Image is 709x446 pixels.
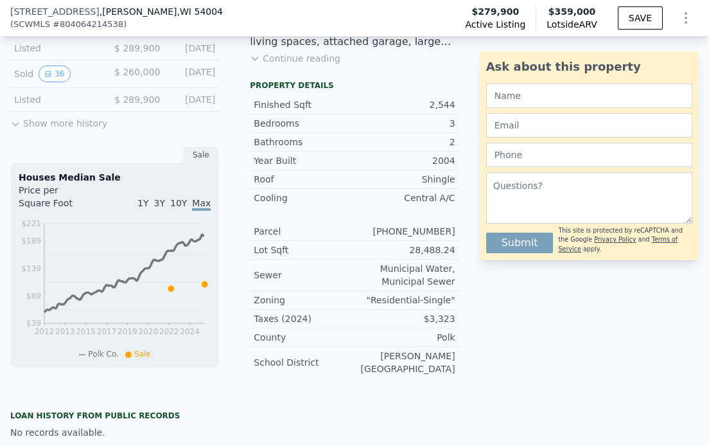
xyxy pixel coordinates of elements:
div: Municipal Water, Municipal Sewer [354,262,455,288]
div: 2004 [354,154,455,167]
span: $279,900 [472,5,520,18]
div: "Residential-Single" [354,294,455,307]
div: Bathrooms [254,136,354,148]
span: Polk Co. [88,350,119,359]
tspan: 2015 [76,327,96,336]
button: Show Options [673,5,699,31]
input: Email [486,113,692,138]
div: ( ) [10,18,127,31]
span: 3Y [154,198,165,208]
span: 10Y [170,198,187,208]
div: Property details [250,80,459,91]
div: Taxes (2024) [254,312,354,325]
div: Sale [183,147,219,163]
tspan: 2017 [97,327,117,336]
div: No records available. [10,426,219,439]
div: Year Built [254,154,354,167]
div: Zoning [254,294,354,307]
span: $ 260,000 [114,67,160,77]
span: 1Y [137,198,148,208]
div: Sewer [254,269,354,281]
span: $359,000 [548,6,596,17]
div: Central A/C [354,192,455,204]
div: [PHONE_NUMBER] [354,225,455,238]
div: $3,323 [354,312,455,325]
a: Terms of Service [558,236,678,252]
span: Max [192,198,211,211]
tspan: $89 [26,292,41,301]
tspan: 2013 [55,327,75,336]
div: Ask about this property [486,58,692,76]
span: , [PERSON_NAME] [100,5,223,18]
div: Lot Sqft [254,244,354,256]
div: [DATE] [170,93,215,106]
div: This site is protected by reCAPTCHA and the Google and apply. [558,226,692,254]
div: Houses Median Sale [19,171,211,184]
div: Price per Square Foot [19,184,115,217]
div: 28,488.24 [354,244,455,256]
div: [DATE] [170,42,215,55]
button: SAVE [618,6,663,30]
span: $ 289,900 [114,94,160,105]
input: Phone [486,143,692,167]
span: # 804064214538 [53,18,123,31]
tspan: 2012 [35,327,55,336]
tspan: 2022 [159,327,179,336]
span: Active Listing [465,18,525,31]
div: 2 [354,136,455,148]
div: [DATE] [170,66,215,82]
div: Shingle [354,173,455,186]
tspan: $221 [21,219,41,228]
tspan: 2020 [139,327,159,336]
tspan: $189 [21,237,41,246]
button: Submit [486,233,554,253]
button: View historical data [39,66,70,82]
span: Sale [134,350,151,359]
span: $ 289,900 [114,43,160,53]
div: Finished Sqft [254,98,354,111]
div: Listed [14,42,104,55]
div: Loan history from public records [10,411,219,421]
div: Roof [254,173,354,186]
input: Name [486,84,692,108]
tspan: $39 [26,319,41,328]
div: 2,544 [354,98,455,111]
div: Bedrooms [254,117,354,130]
tspan: 2019 [118,327,137,336]
tspan: 2024 [180,327,200,336]
span: SCWMLS [13,18,50,31]
div: [PERSON_NAME][GEOGRAPHIC_DATA] [354,350,455,375]
div: 3 [354,117,455,130]
div: Listed [14,93,104,106]
div: Cooling [254,192,354,204]
div: County [254,331,354,344]
div: School District [254,356,354,369]
button: Continue reading [250,52,340,65]
div: Parcel [254,225,354,238]
span: Lotside ARV [547,18,597,31]
span: [STREET_ADDRESS] [10,5,100,18]
tspan: $139 [21,264,41,273]
div: Sold [14,66,104,82]
a: Privacy Policy [594,236,636,243]
span: , WI 54004 [177,6,223,17]
button: Show more history [10,112,107,130]
div: Polk [354,331,455,344]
